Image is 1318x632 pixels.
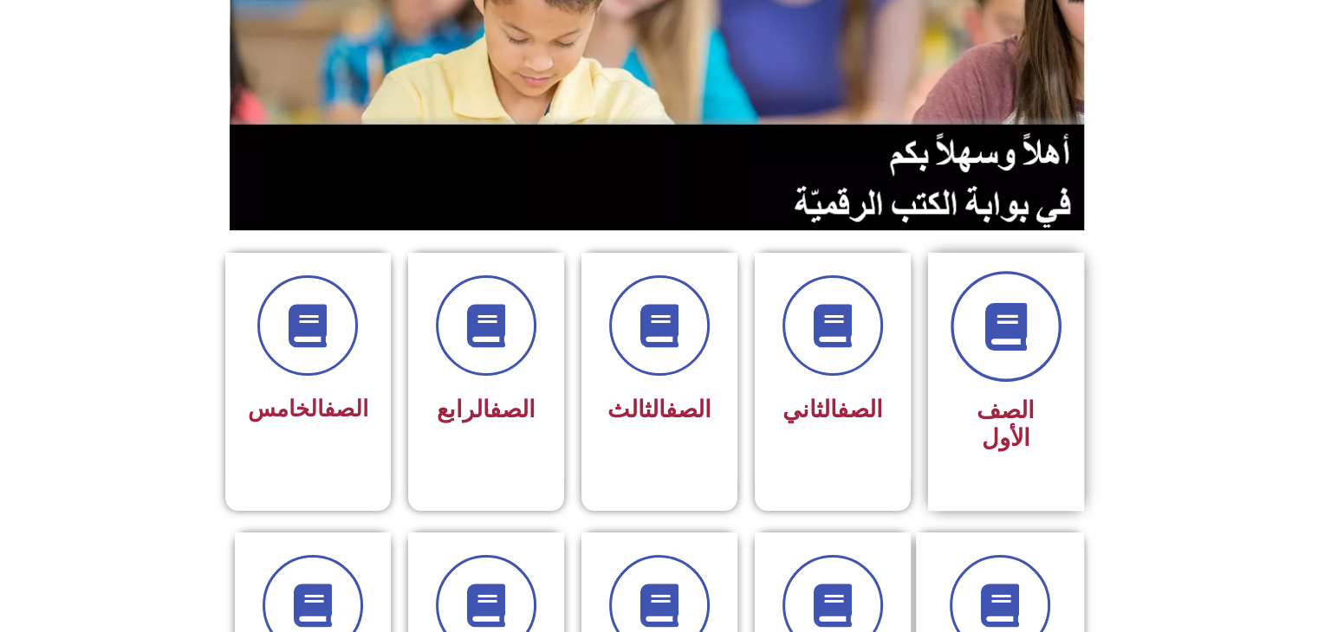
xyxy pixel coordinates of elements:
[437,396,536,423] span: الرابع
[490,396,536,423] a: الصف
[248,396,368,422] span: الخامس
[837,396,883,423] a: الصف
[665,396,711,423] a: الصف
[977,397,1035,452] span: الصف الأول
[782,396,883,423] span: الثاني
[607,396,711,423] span: الثالث
[324,396,368,422] a: الصف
